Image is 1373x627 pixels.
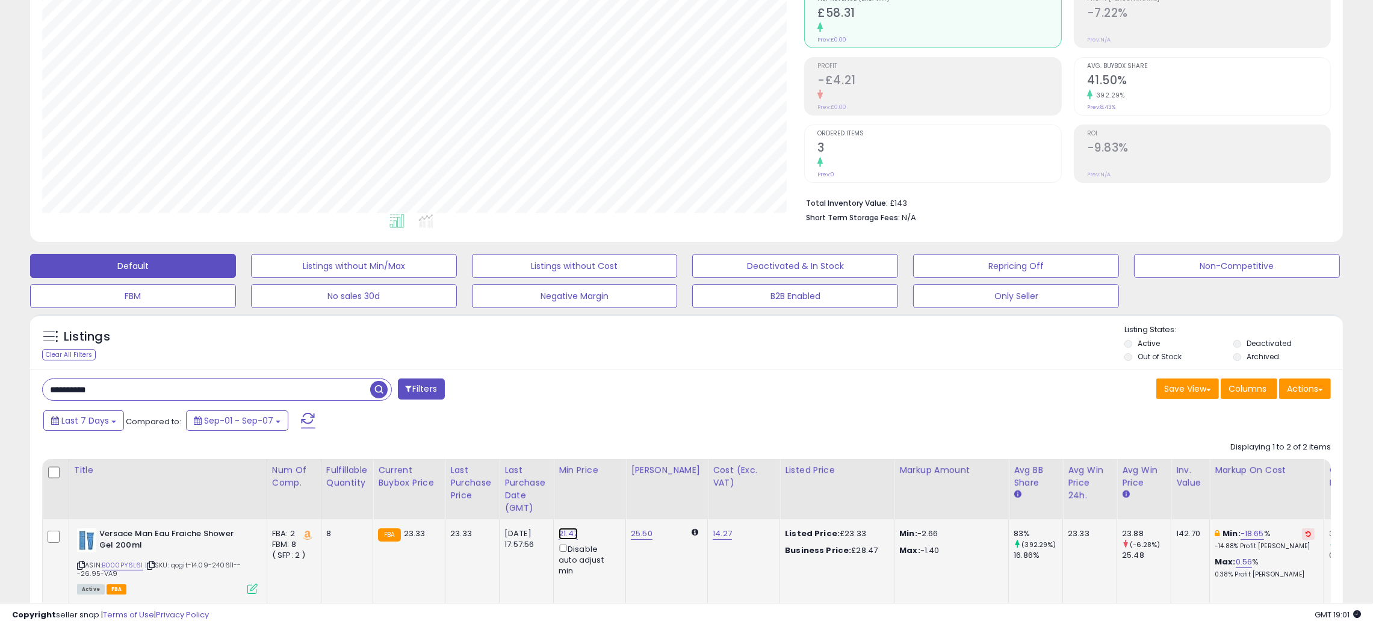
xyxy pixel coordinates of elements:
[1223,528,1241,539] b: Min:
[1093,91,1125,100] small: 392.29%
[806,195,1322,209] li: £143
[1014,528,1062,539] div: 83%
[1315,609,1361,620] span: 2025-09-15 19:01 GMT
[1306,531,1311,537] i: Revert to store-level Min Markup
[450,464,494,502] div: Last Purchase Price
[713,528,732,540] a: 14.27
[817,36,846,43] small: Prev: £0.00
[902,212,916,223] span: N/A
[1215,528,1315,551] div: %
[817,6,1061,22] h2: £58.31
[1087,131,1330,137] span: ROI
[817,131,1061,137] span: Ordered Items
[1014,464,1058,489] div: Avg BB Share
[61,415,109,427] span: Last 7 Days
[559,542,616,576] div: Disable auto adjust min
[899,464,1003,477] div: Markup Amount
[692,284,898,308] button: B2B Enabled
[1215,464,1319,477] div: Markup on Cost
[1068,464,1112,502] div: Avg Win Price 24h.
[99,528,246,554] b: Versace Man Eau Fraiche Shower Gel 200ml
[785,464,889,477] div: Listed Price
[1014,489,1021,500] small: Avg BB Share.
[450,528,490,539] div: 23.33
[326,528,364,539] div: 8
[186,410,288,431] button: Sep-01 - Sep-07
[785,545,885,556] div: £28.47
[272,539,312,550] div: FBM: 8
[1156,378,1219,399] button: Save View
[472,284,678,308] button: Negative Margin
[272,550,312,561] div: ( SFP: 2 )
[1241,528,1264,540] a: -18.65
[817,103,846,111] small: Prev: £0.00
[785,528,885,539] div: £23.33
[913,284,1119,308] button: Only Seller
[1215,530,1220,537] i: This overrides the store level min markup for this listing
[692,528,698,536] i: Calculated using Dynamic Max Price.
[1230,442,1331,453] div: Displaying 1 to 2 of 2 items
[204,415,273,427] span: Sep-01 - Sep-07
[1122,464,1166,489] div: Avg Win Price
[559,464,621,477] div: Min Price
[1087,36,1111,43] small: Prev: N/A
[899,545,999,556] p: -1.40
[126,416,181,427] span: Compared to:
[1087,171,1111,178] small: Prev: N/A
[1122,528,1171,539] div: 23.88
[1236,556,1253,568] a: 0.56
[1329,464,1373,489] div: Ordered Items
[77,528,258,593] div: ASIN:
[102,560,143,570] a: B000PY6L6I
[404,528,426,539] span: 23.33
[817,63,1061,70] span: Profit
[1134,254,1340,278] button: Non-Competitive
[378,528,400,542] small: FBA
[156,609,209,620] a: Privacy Policy
[251,284,457,308] button: No sales 30d
[631,528,652,540] a: 25.50
[806,212,900,223] b: Short Term Storage Fees:
[692,254,898,278] button: Deactivated & In Stock
[398,378,445,400] button: Filters
[103,609,154,620] a: Terms of Use
[1068,528,1108,539] div: 23.33
[1087,6,1330,22] h2: -7.22%
[1247,351,1279,362] label: Archived
[1210,459,1324,519] th: The percentage added to the cost of goods (COGS) that forms the calculator for Min & Max prices.
[1124,324,1343,336] p: Listing States:
[378,464,440,489] div: Current Buybox Price
[1279,378,1331,399] button: Actions
[817,171,834,178] small: Prev: 0
[504,464,548,514] div: Last Purchase Date (GMT)
[77,528,96,552] img: 41bDChgCrTL._SL40_.jpg
[1138,351,1182,362] label: Out of Stock
[1247,338,1292,348] label: Deactivated
[899,545,920,556] strong: Max:
[1130,540,1160,549] small: (-6.28%)
[631,464,702,477] div: [PERSON_NAME]
[30,284,236,308] button: FBM
[1215,556,1236,567] b: Max:
[272,464,316,489] div: Num of Comp.
[713,464,775,489] div: Cost (Exc. VAT)
[272,528,312,539] div: FBA: 2
[1215,570,1315,579] p: 0.38% Profit [PERSON_NAME]
[1221,378,1277,399] button: Columns
[42,349,96,360] div: Clear All Filters
[251,254,457,278] button: Listings without Min/Max
[30,254,236,278] button: Default
[1087,103,1115,111] small: Prev: 8.43%
[1122,550,1171,561] div: 25.48
[817,73,1061,90] h2: -£4.21
[12,610,209,621] div: seller snap | |
[64,329,110,345] h5: Listings
[913,254,1119,278] button: Repricing Off
[899,528,917,539] strong: Min:
[1014,550,1062,561] div: 16.86%
[1021,540,1056,549] small: (392.29%)
[77,584,105,595] span: All listings currently available for purchase on Amazon
[1215,542,1315,551] p: -14.88% Profit [PERSON_NAME]
[559,528,578,540] a: 21.47
[806,198,888,208] b: Total Inventory Value:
